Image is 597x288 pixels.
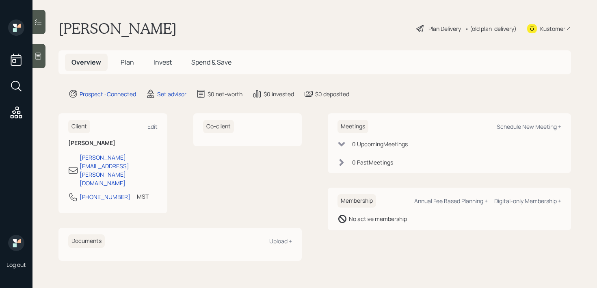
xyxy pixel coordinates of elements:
[494,197,561,205] div: Digital-only Membership +
[269,237,292,245] div: Upload +
[147,123,158,130] div: Edit
[121,58,134,67] span: Plan
[191,58,231,67] span: Spend & Save
[68,120,90,133] h6: Client
[465,24,517,33] div: • (old plan-delivery)
[203,120,234,133] h6: Co-client
[8,235,24,251] img: retirable_logo.png
[497,123,561,130] div: Schedule New Meeting +
[540,24,565,33] div: Kustomer
[315,90,349,98] div: $0 deposited
[71,58,101,67] span: Overview
[80,153,158,187] div: [PERSON_NAME][EMAIL_ADDRESS][PERSON_NAME][DOMAIN_NAME]
[264,90,294,98] div: $0 invested
[137,192,149,201] div: MST
[337,120,368,133] h6: Meetings
[68,140,158,147] h6: [PERSON_NAME]
[414,197,488,205] div: Annual Fee Based Planning +
[349,214,407,223] div: No active membership
[6,261,26,269] div: Log out
[157,90,186,98] div: Set advisor
[80,90,136,98] div: Prospect · Connected
[68,234,105,248] h6: Documents
[154,58,172,67] span: Invest
[428,24,461,33] div: Plan Delivery
[208,90,242,98] div: $0 net-worth
[352,158,393,167] div: 0 Past Meeting s
[352,140,408,148] div: 0 Upcoming Meeting s
[80,193,130,201] div: [PHONE_NUMBER]
[58,19,177,37] h1: [PERSON_NAME]
[337,194,376,208] h6: Membership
